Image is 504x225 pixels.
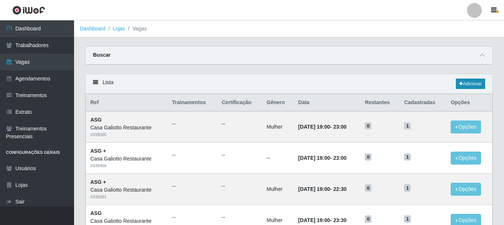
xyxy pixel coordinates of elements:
[90,217,163,225] div: Casa Galiotto Restaurante
[93,52,110,58] strong: Buscar
[217,94,262,112] th: Certificação
[333,186,347,192] time: 22:30
[90,210,101,216] strong: ASG
[172,214,213,221] ul: --
[451,183,481,196] button: Opções
[90,132,163,138] div: # 339265
[90,194,163,200] div: # 339281
[172,120,213,128] ul: --
[74,20,504,37] nav: breadcrumb
[365,153,371,161] span: 0
[446,94,492,112] th: Opções
[262,173,294,205] td: Mulher
[294,94,360,112] th: Data
[90,117,101,123] strong: ASG
[80,26,106,32] a: Dashboard
[365,122,371,130] span: 0
[456,79,485,89] a: Adicionar
[404,215,411,223] span: 1
[86,94,168,112] th: Ref
[298,186,330,192] time: [DATE] 19:00
[222,120,258,128] ul: --
[333,124,347,130] time: 23:00
[90,148,106,154] strong: ASG +
[404,153,411,161] span: 1
[262,111,294,142] td: Mulher
[12,6,45,15] img: CoreUI Logo
[400,94,446,112] th: Cadastradas
[262,143,294,174] td: --
[365,215,371,223] span: 0
[113,26,125,32] a: Lojas
[360,94,400,112] th: Restantes
[86,74,493,94] div: Lista
[298,155,346,161] strong: -
[298,124,330,130] time: [DATE] 19:00
[90,155,163,163] div: Casa Galiotto Restaurante
[222,214,258,221] ul: --
[90,163,163,169] div: # 339466
[172,151,213,159] ul: --
[222,151,258,159] ul: --
[365,184,371,192] span: 0
[90,124,163,132] div: Casa Galiotto Restaurante
[298,217,330,223] time: [DATE] 19:00
[404,122,411,130] span: 1
[222,182,258,190] ul: --
[125,25,147,33] li: Vagas
[262,94,294,112] th: Gênero
[298,186,346,192] strong: -
[298,217,346,223] strong: -
[451,152,481,165] button: Opções
[90,186,163,194] div: Casa Galiotto Restaurante
[451,120,481,133] button: Opções
[333,155,347,161] time: 23:00
[167,94,217,112] th: Trainamentos
[333,217,347,223] time: 23:30
[298,155,330,161] time: [DATE] 19:00
[298,124,346,130] strong: -
[90,179,106,185] strong: ASG +
[404,184,411,192] span: 1
[172,182,213,190] ul: --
